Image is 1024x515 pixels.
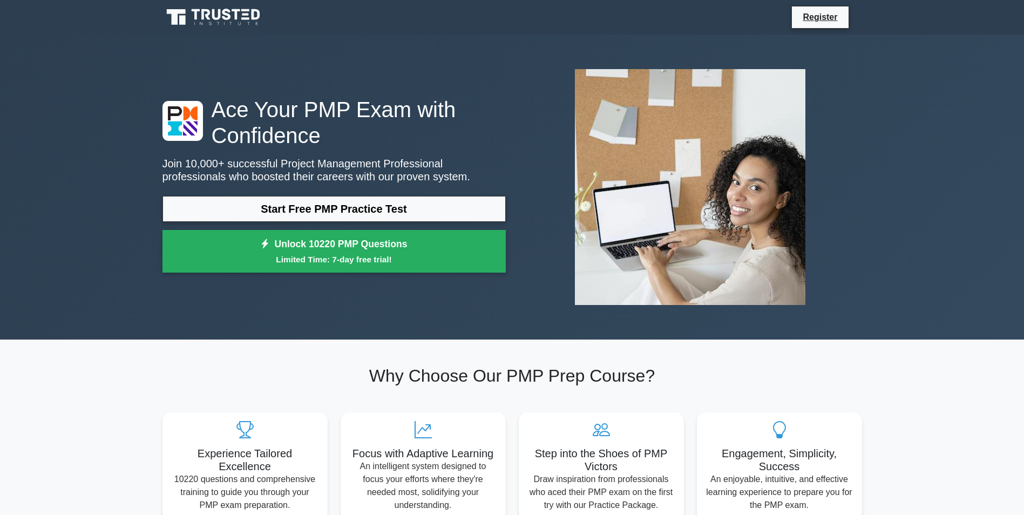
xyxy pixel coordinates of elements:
[796,10,844,24] a: Register
[349,460,497,512] p: An intelligent system designed to focus your efforts where they're needed most, solidifying your ...
[171,447,319,473] h5: Experience Tailored Excellence
[162,97,506,148] h1: Ace Your PMP Exam with Confidence
[527,447,675,473] h5: Step into the Shoes of PMP Victors
[349,447,497,460] h5: Focus with Adaptive Learning
[527,473,675,512] p: Draw inspiration from professionals who aced their PMP exam on the first try with our Practice Pa...
[706,447,853,473] h5: Engagement, Simplicity, Success
[706,473,853,512] p: An enjoyable, intuitive, and effective learning experience to prepare you for the PMP exam.
[171,473,319,512] p: 10220 questions and comprehensive training to guide you through your PMP exam preparation.
[162,157,506,183] p: Join 10,000+ successful Project Management Professional professionals who boosted their careers w...
[176,253,492,266] small: Limited Time: 7-day free trial!
[162,196,506,222] a: Start Free PMP Practice Test
[162,230,506,273] a: Unlock 10220 PMP QuestionsLimited Time: 7-day free trial!
[162,365,862,386] h2: Why Choose Our PMP Prep Course?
